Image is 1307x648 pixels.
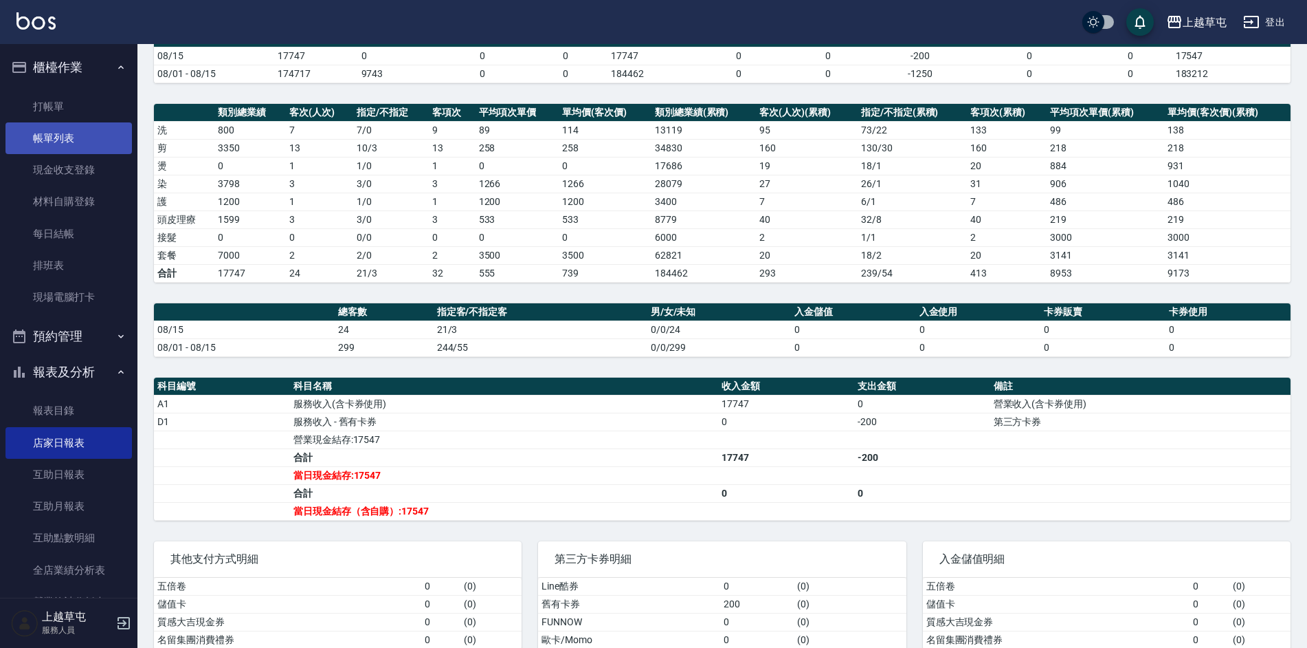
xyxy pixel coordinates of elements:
[718,395,854,413] td: 17747
[756,104,857,122] th: 客次(人次)(累積)
[154,321,335,338] td: 08/15
[460,578,522,596] td: ( 0 )
[858,210,967,228] td: 32 / 8
[476,139,559,157] td: 258
[5,395,132,426] a: 報表目錄
[154,228,214,246] td: 接髮
[1229,595,1291,613] td: ( 0 )
[476,210,559,228] td: 533
[353,104,429,122] th: 指定/不指定
[718,484,854,502] td: 0
[967,193,1047,210] td: 7
[353,139,429,157] td: 10 / 3
[290,413,718,431] td: 服務收入 - 舊有卡券
[756,246,857,264] td: 20
[559,193,651,210] td: 1200
[1183,14,1227,31] div: 上越草屯
[353,175,429,193] td: 3 / 0
[476,193,559,210] td: 1200
[1189,613,1229,631] td: 0
[476,264,559,282] td: 555
[1161,8,1232,36] button: 上越草屯
[286,228,353,246] td: 0
[1164,157,1291,175] td: 931
[154,175,214,193] td: 染
[607,65,691,83] td: 184462
[967,175,1047,193] td: 31
[429,139,475,157] td: 13
[756,175,857,193] td: 27
[154,303,1291,357] table: a dense table
[858,104,967,122] th: 指定/不指定(累積)
[990,395,1291,413] td: 營業收入(含卡券使用)
[854,395,990,413] td: 0
[429,246,475,264] td: 2
[214,175,286,193] td: 3798
[1164,139,1291,157] td: 218
[154,578,421,596] td: 五倍卷
[794,595,906,613] td: ( 0 )
[854,378,990,396] th: 支出金額
[353,193,429,210] td: 1 / 0
[1040,303,1165,321] th: 卡券販賣
[286,175,353,193] td: 3
[154,413,290,431] td: D1
[154,613,421,631] td: 質感大吉現金券
[651,246,757,264] td: 62821
[1047,210,1164,228] td: 219
[286,210,353,228] td: 3
[559,210,651,228] td: 533
[42,610,112,624] h5: 上越草屯
[794,578,906,596] td: ( 0 )
[1047,157,1164,175] td: 884
[651,264,757,282] td: 184462
[691,65,786,83] td: 0
[274,47,357,65] td: 17747
[214,246,286,264] td: 7000
[559,157,651,175] td: 0
[967,139,1047,157] td: 160
[756,157,857,175] td: 19
[967,210,1047,228] td: 40
[286,121,353,139] td: 7
[286,157,353,175] td: 1
[858,121,967,139] td: 73 / 22
[214,157,286,175] td: 0
[5,554,132,586] a: 全店業績分析表
[858,264,967,282] td: 239/54
[1047,104,1164,122] th: 平均項次單價(累積)
[651,193,757,210] td: 3400
[1088,47,1172,65] td: 0
[559,175,651,193] td: 1266
[1047,246,1164,264] td: 3141
[154,157,214,175] td: 燙
[1040,338,1165,356] td: 0
[476,104,559,122] th: 平均項次單價
[720,578,794,596] td: 0
[429,157,475,175] td: 1
[421,613,460,631] td: 0
[421,595,460,613] td: 0
[718,378,854,396] th: 收入金額
[1165,303,1291,321] th: 卡券使用
[1229,613,1291,631] td: ( 0 )
[154,264,214,282] td: 合計
[290,378,718,396] th: 科目名稱
[1238,10,1291,35] button: 登出
[524,47,607,65] td: 0
[429,121,475,139] td: 9
[756,264,857,282] td: 293
[214,210,286,228] td: 1599
[538,578,720,596] td: Line酷券
[154,65,274,83] td: 08/01 - 08/15
[559,264,651,282] td: 739
[967,228,1047,246] td: 2
[214,121,286,139] td: 800
[1164,121,1291,139] td: 138
[353,246,429,264] td: 2 / 0
[5,490,132,522] a: 互助月報表
[5,318,132,354] button: 預約管理
[154,595,421,613] td: 儲值卡
[290,449,718,466] td: 合計
[854,484,990,502] td: 0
